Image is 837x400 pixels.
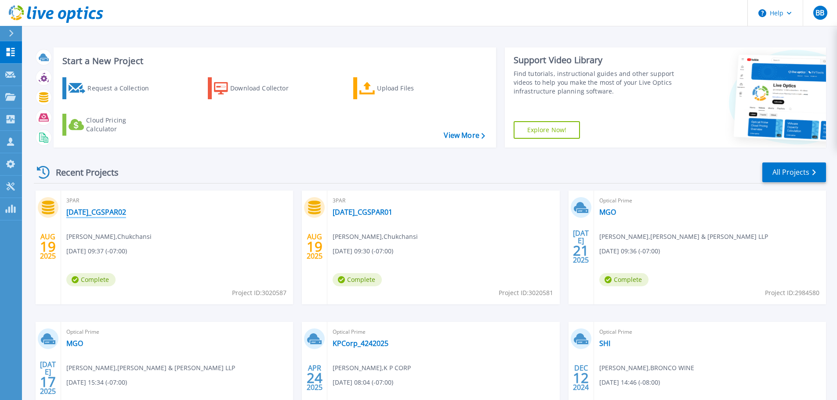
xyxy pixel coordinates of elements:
[599,327,821,337] span: Optical Prime
[353,77,451,99] a: Upload Files
[87,79,158,97] div: Request a Collection
[208,77,306,99] a: Download Collector
[572,231,589,263] div: [DATE] 2025
[573,374,589,382] span: 12
[599,273,649,286] span: Complete
[62,77,160,99] a: Request a Collection
[333,208,392,216] a: [DATE]_CGSPAR01
[333,339,388,348] a: KPCorp_4242025
[514,69,678,96] div: Find tutorials, instructional guides and other support videos to help you make the most of your L...
[377,79,447,97] div: Upload Files
[40,378,56,386] span: 17
[66,208,126,216] a: [DATE]_CGSPAR02
[232,288,286,298] span: Project ID: 3020587
[40,243,56,250] span: 19
[333,232,418,241] span: [PERSON_NAME] , Chukchansi
[66,232,152,241] span: [PERSON_NAME] , Chukchansi
[599,339,610,348] a: SHI
[573,247,589,254] span: 21
[66,363,235,373] span: [PERSON_NAME] , [PERSON_NAME] & [PERSON_NAME] LLP
[514,121,580,139] a: Explore Now!
[333,363,411,373] span: [PERSON_NAME] , K P CORP
[333,196,554,205] span: 3PAR
[62,114,160,136] a: Cloud Pricing Calculator
[40,362,56,394] div: [DATE] 2025
[306,231,323,263] div: AUG 2025
[333,273,382,286] span: Complete
[599,196,821,205] span: Optical Prime
[762,162,826,182] a: All Projects
[815,9,824,16] span: BB
[66,378,127,387] span: [DATE] 15:34 (-07:00)
[765,288,819,298] span: Project ID: 2984580
[307,374,322,382] span: 24
[66,246,127,256] span: [DATE] 09:37 (-07:00)
[599,232,768,241] span: [PERSON_NAME] , [PERSON_NAME] & [PERSON_NAME] LLP
[599,363,694,373] span: [PERSON_NAME] , BRONCO WINE
[599,378,660,387] span: [DATE] 14:46 (-08:00)
[499,288,553,298] span: Project ID: 3020581
[306,362,323,394] div: APR 2025
[333,378,393,387] span: [DATE] 08:04 (-07:00)
[444,131,485,140] a: View More
[34,162,130,183] div: Recent Projects
[572,362,589,394] div: DEC 2024
[66,273,116,286] span: Complete
[66,196,288,205] span: 3PAR
[599,246,660,256] span: [DATE] 09:36 (-07:00)
[230,79,301,97] div: Download Collector
[307,243,322,250] span: 19
[66,327,288,337] span: Optical Prime
[86,116,156,133] div: Cloud Pricing Calculator
[66,339,83,348] a: MGO
[599,208,616,216] a: MGO
[514,54,678,66] div: Support Video Library
[333,327,554,337] span: Optical Prime
[40,231,56,263] div: AUG 2025
[62,56,485,66] h3: Start a New Project
[333,246,393,256] span: [DATE] 09:30 (-07:00)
